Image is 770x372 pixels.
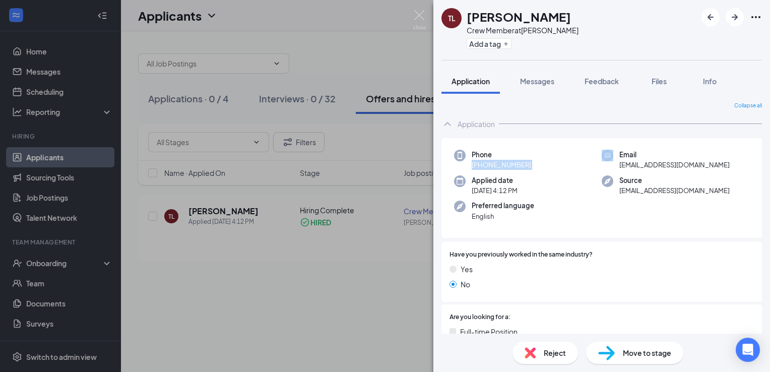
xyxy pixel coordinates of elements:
[452,77,490,86] span: Application
[704,11,717,23] svg: ArrowLeftNew
[472,175,518,185] span: Applied date
[467,8,571,25] h1: [PERSON_NAME]
[472,160,531,170] span: [PHONE_NUMBER]
[461,264,473,275] span: Yes
[544,347,566,358] span: Reject
[619,175,730,185] span: Source
[703,77,717,86] span: Info
[472,185,518,196] span: [DATE] 4:12 PM
[458,119,495,129] div: Application
[450,313,510,322] span: Are you looking for a:
[736,338,760,362] div: Open Intercom Messenger
[461,279,470,290] span: No
[467,38,511,49] button: PlusAdd a tag
[472,211,534,221] span: English
[726,8,744,26] button: ArrowRight
[448,13,456,23] div: TL
[619,160,730,170] span: [EMAIL_ADDRESS][DOMAIN_NAME]
[460,326,518,337] span: Full-time Position
[729,11,741,23] svg: ArrowRight
[734,102,762,110] span: Collapse all
[472,150,531,160] span: Phone
[520,77,554,86] span: Messages
[472,201,534,211] span: Preferred language
[750,11,762,23] svg: Ellipses
[619,185,730,196] span: [EMAIL_ADDRESS][DOMAIN_NAME]
[441,118,454,130] svg: ChevronUp
[467,25,579,35] div: Crew Member at [PERSON_NAME]
[503,41,509,47] svg: Plus
[623,347,671,358] span: Move to stage
[652,77,667,86] span: Files
[619,150,730,160] span: Email
[701,8,720,26] button: ArrowLeftNew
[450,250,593,260] span: Have you previously worked in the same industry?
[585,77,619,86] span: Feedback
